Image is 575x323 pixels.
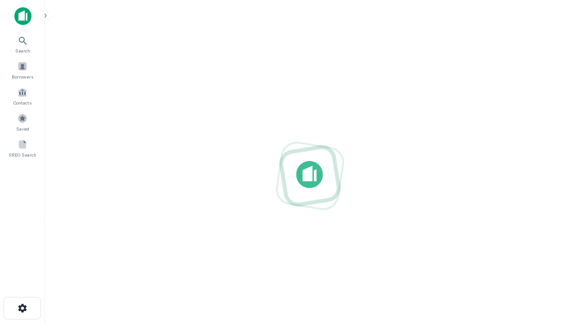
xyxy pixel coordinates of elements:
[3,32,42,56] a: Search
[12,73,33,80] span: Borrowers
[13,99,31,106] span: Contacts
[3,110,42,134] a: Saved
[3,58,42,82] a: Borrowers
[3,84,42,108] a: Contacts
[16,125,29,132] span: Saved
[530,251,575,294] iframe: Chat Widget
[14,7,31,25] img: capitalize-icon.png
[15,47,30,54] span: Search
[9,151,36,158] span: SREO Search
[3,136,42,160] a: SREO Search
